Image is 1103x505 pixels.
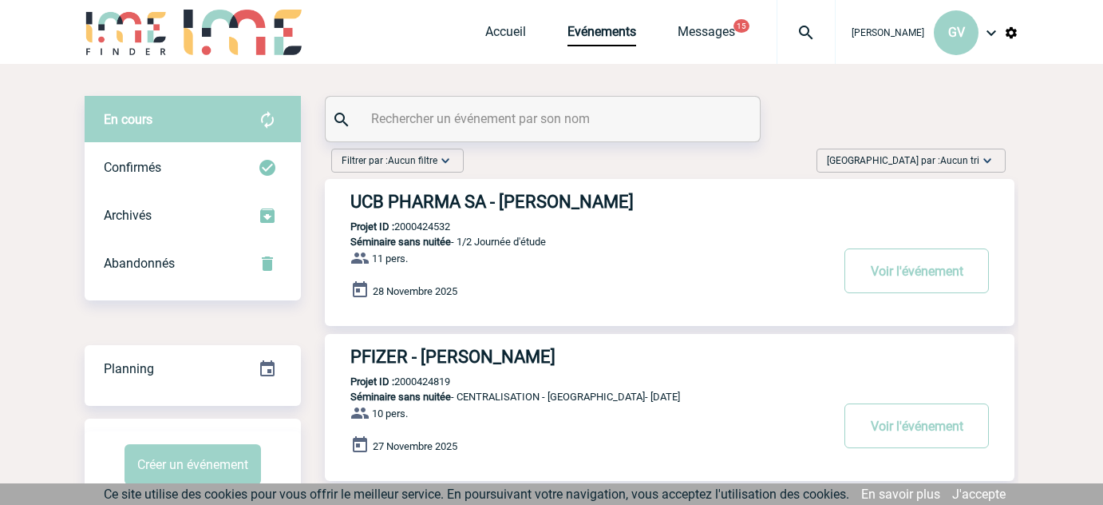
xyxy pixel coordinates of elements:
button: Voir l'événement [844,404,989,448]
div: Retrouvez ici tous vos événements annulés [85,240,301,288]
span: Filtrer par : [342,153,437,169]
span: [GEOGRAPHIC_DATA] par : [827,153,979,169]
span: Aucun filtre [388,155,437,166]
img: IME-Finder [85,10,168,55]
button: 15 [733,19,749,33]
div: Retrouvez ici tous les événements que vous avez décidé d'archiver [85,192,301,240]
a: Evénements [567,24,636,46]
p: - 1/2 Journée d'étude [325,236,829,248]
input: Rechercher un événement par son nom [367,107,722,130]
span: Planning [104,361,154,376]
span: 11 pers. [372,252,408,264]
div: Retrouvez ici tous vos événements organisés par date et état d'avancement [85,345,301,393]
a: Planning [85,344,301,392]
h3: PFIZER - [PERSON_NAME] [350,347,829,367]
a: Messages [678,24,735,46]
a: PFIZER - [PERSON_NAME] [325,347,1014,367]
a: UCB PHARMA SA - [PERSON_NAME] [325,192,1014,212]
span: En cours [104,112,152,127]
span: Séminaire sans nuitée [350,391,451,403]
h3: UCB PHARMA SA - [PERSON_NAME] [350,192,829,212]
p: 2000424819 [325,376,450,388]
span: 28 Novembre 2025 [373,285,457,297]
p: - CENTRALISATION - [GEOGRAPHIC_DATA]- [DATE] [325,391,829,403]
a: Accueil [485,24,526,46]
span: GV [948,25,965,40]
span: 27 Novembre 2025 [373,440,457,452]
a: En savoir plus [861,487,940,502]
button: Créer un événement [125,444,261,485]
span: Confirmés [104,160,161,175]
img: baseline_expand_more_white_24dp-b.png [979,153,995,169]
span: [PERSON_NAME] [852,27,924,38]
span: Archivés [104,208,152,223]
span: Abandonnés [104,256,175,271]
b: Projet ID : [350,221,394,233]
span: Aucun tri [940,155,979,166]
button: Voir l'événement [844,249,989,293]
img: baseline_expand_more_white_24dp-b.png [437,153,453,169]
span: Séminaire sans nuitée [350,236,451,248]
span: Ce site utilise des cookies pour vous offrir le meilleur service. En poursuivant votre navigation... [104,487,849,502]
a: J'accepte [952,487,1006,502]
b: Projet ID : [350,376,394,388]
p: 2000424532 [325,221,450,233]
div: Retrouvez ici tous vos évènements avant confirmation [85,96,301,144]
span: 10 pers. [372,408,408,420]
